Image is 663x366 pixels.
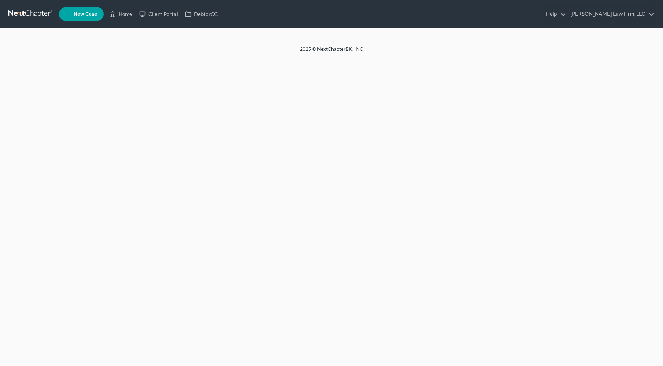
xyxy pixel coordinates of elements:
[542,8,566,20] a: Help
[136,8,181,20] a: Client Portal
[131,45,532,58] div: 2025 © NextChapterBK, INC
[181,8,221,20] a: DebtorCC
[59,7,104,21] new-legal-case-button: New Case
[567,8,654,20] a: [PERSON_NAME] Law Firm, LLC
[106,8,136,20] a: Home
